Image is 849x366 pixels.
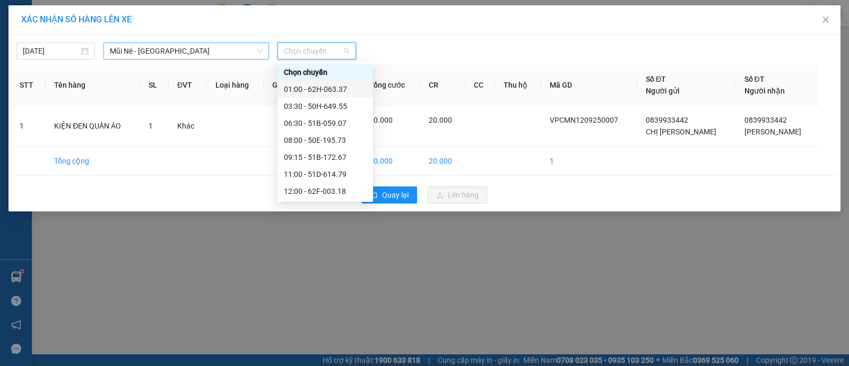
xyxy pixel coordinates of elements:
span: Số ĐT [744,75,765,83]
span: Số ĐT [646,75,666,83]
div: 06:30 - 51B-059.07 [284,117,367,129]
span: 0839933442 [744,116,787,124]
span: environment [5,71,13,79]
span: 20.000 [369,116,393,124]
div: 01:00 - 62H-063.37 [284,83,367,95]
th: ĐVT [169,65,207,106]
span: [PERSON_NAME] [744,127,801,136]
button: rollbackQuay lại [362,186,417,203]
div: 03:30 - 50H-649.55 [284,100,367,112]
span: 0839933442 [646,116,688,124]
li: VP VP [PERSON_NAME] Lão [73,57,141,92]
span: down [257,48,263,54]
span: 1 [149,122,153,130]
span: Người nhận [744,87,785,95]
span: Chọn chuyến [284,43,350,59]
th: Mã GD [541,65,637,106]
th: CR [420,65,465,106]
input: 12/09/2025 [23,45,79,57]
th: Loại hàng [207,65,264,106]
li: VP VP chợ Mũi Né [5,57,73,69]
span: XÁC NHẬN SỐ HÀNG LÊN XE [21,14,132,24]
th: SL [140,65,169,106]
div: 09:15 - 51B-172.67 [284,151,367,163]
span: rollback [370,191,378,200]
td: 20.000 [420,147,465,176]
th: Ghi chú [264,65,311,106]
td: KIỆN ĐEN QUẦN ÁO [46,106,140,147]
span: Người gửi [646,87,680,95]
td: Tổng cộng [46,147,140,176]
span: CHỊ [PERSON_NAME] [646,127,716,136]
span: close [821,15,830,24]
span: 20.000 [429,116,452,124]
div: 12:00 - 62F-003.18 [284,185,367,197]
button: uploadLên hàng [428,186,487,203]
div: Chọn chuyến [278,64,373,81]
span: Mũi Né - Sài Gòn [110,43,263,59]
div: Chọn chuyến [284,66,367,78]
span: Quay lại [382,189,409,201]
th: Tên hàng [46,65,140,106]
th: Tổng cước [361,65,420,106]
div: 11:00 - 51D-614.79 [284,168,367,180]
td: 20.000 [361,147,420,176]
th: STT [11,65,46,106]
li: Nam Hải Limousine [5,5,154,45]
th: Thu hộ [495,65,541,106]
span: VPCMN1209250007 [550,116,618,124]
button: Close [811,5,841,35]
th: CC [465,65,495,106]
td: 1 [11,106,46,147]
td: Khác [169,106,207,147]
img: logo.jpg [5,5,42,42]
td: 1 [541,147,637,176]
div: 08:00 - 50E-195.73 [284,134,367,146]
